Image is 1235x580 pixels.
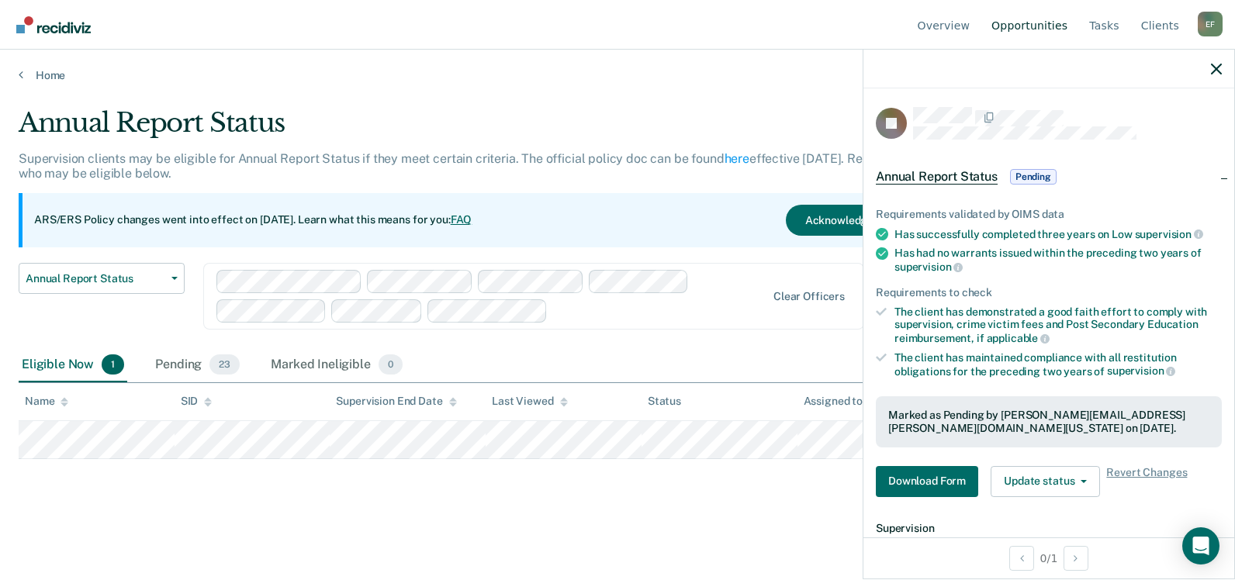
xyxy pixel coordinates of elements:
[1010,169,1057,185] span: Pending
[34,212,472,228] p: ARS/ERS Policy changes went into effect on [DATE]. Learn what this means for you:
[379,354,403,375] span: 0
[26,272,165,285] span: Annual Report Status
[152,348,243,382] div: Pending
[1106,466,1187,497] span: Revert Changes
[268,348,406,382] div: Marked Ineligible
[1009,546,1034,571] button: Previous Opportunity
[987,332,1050,344] span: applicable
[773,290,845,303] div: Clear officers
[1198,12,1223,36] div: E F
[725,151,749,166] a: here
[1182,527,1219,564] div: Open Intercom Messenger
[876,466,978,497] button: Download Form
[876,466,984,497] a: Navigate to form link
[492,395,567,408] div: Last Viewed
[894,351,1222,378] div: The client has maintained compliance with all restitution obligations for the preceding two years of
[876,208,1222,221] div: Requirements validated by OIMS data
[336,395,456,408] div: Supervision End Date
[19,348,127,382] div: Eligible Now
[894,261,963,273] span: supervision
[804,395,877,408] div: Assigned to
[888,409,1209,435] div: Marked as Pending by [PERSON_NAME][EMAIL_ADDRESS][PERSON_NAME][DOMAIN_NAME][US_STATE] on [DATE].
[876,169,998,185] span: Annual Report Status
[894,227,1222,241] div: Has successfully completed three years on Low
[1107,364,1175,377] span: supervision
[16,16,91,33] img: Recidiviz
[786,205,933,236] button: Acknowledge & Close
[648,395,681,408] div: Status
[19,107,945,151] div: Annual Report Status
[1135,228,1203,240] span: supervision
[876,286,1222,299] div: Requirements to check
[102,354,124,375] span: 1
[876,522,1222,535] dt: Supervision
[863,537,1234,578] div: 0 / 1
[1064,546,1088,571] button: Next Opportunity
[894,247,1222,273] div: Has had no warrants issued within the preceding two years of
[863,152,1234,202] div: Annual Report StatusPending
[209,354,240,375] span: 23
[451,213,472,226] a: FAQ
[19,68,1216,82] a: Home
[19,151,929,181] p: Supervision clients may be eligible for Annual Report Status if they meet certain criteria. The o...
[25,395,68,408] div: Name
[1198,12,1223,36] button: Profile dropdown button
[894,306,1222,345] div: The client has demonstrated a good faith effort to comply with supervision, crime victim fees and...
[181,395,213,408] div: SID
[991,466,1100,497] button: Update status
